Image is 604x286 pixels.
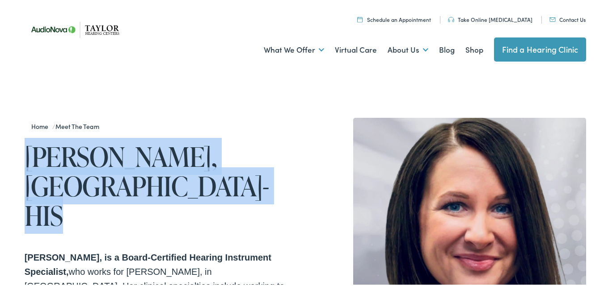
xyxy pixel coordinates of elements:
a: Virtual Care [335,32,377,65]
strong: [PERSON_NAME], is a Board-Certified Hearing Instrument Specialist, [25,251,271,275]
a: Meet the Team [55,120,103,129]
a: Shop [465,32,483,65]
img: utility icon [448,15,454,21]
a: Contact Us [549,14,586,21]
a: Home [31,120,52,129]
a: Schedule an Appointment [357,14,431,21]
span: / [31,120,103,129]
h1: [PERSON_NAME], [GEOGRAPHIC_DATA]-HIS [25,140,305,228]
img: utility icon [357,15,363,21]
a: Find a Hearing Clinic [494,36,587,60]
img: utility icon [549,16,556,20]
a: Blog [439,32,455,65]
a: Take Online [MEDICAL_DATA] [448,14,532,21]
a: What We Offer [264,32,324,65]
a: About Us [388,32,428,65]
